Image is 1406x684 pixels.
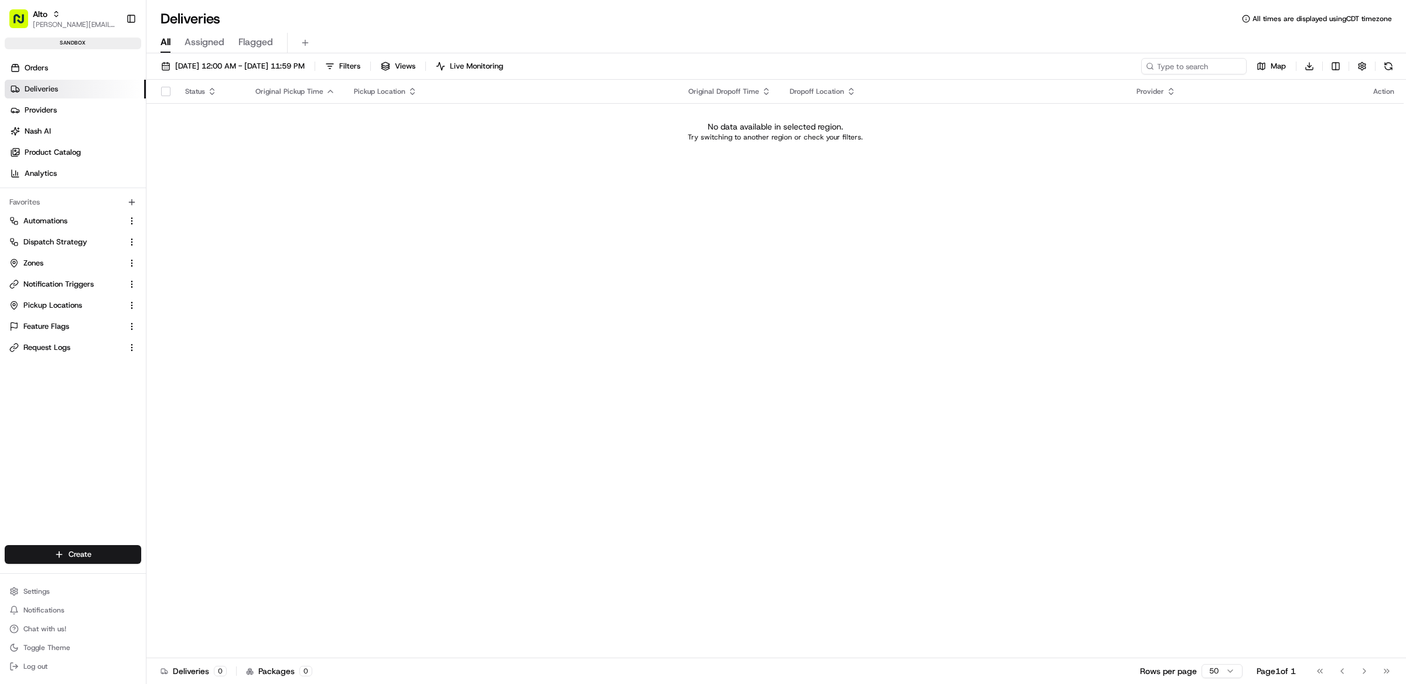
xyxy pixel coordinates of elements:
[450,61,503,72] span: Live Monitoring
[431,58,509,74] button: Live Monitoring
[1373,87,1394,96] div: Action
[156,58,310,74] button: [DATE] 12:00 AM - [DATE] 11:59 PM
[33,8,47,20] button: Alto
[255,87,323,96] span: Original Pickup Time
[688,87,759,96] span: Original Dropoff Time
[5,212,141,230] button: Automations
[25,84,58,94] span: Deliveries
[5,545,141,564] button: Create
[1253,14,1392,23] span: All times are displayed using CDT timezone
[23,605,64,615] span: Notifications
[5,583,141,600] button: Settings
[69,549,91,560] span: Create
[23,258,43,268] span: Zones
[25,63,48,73] span: Orders
[23,643,70,652] span: Toggle Theme
[708,121,843,132] p: No data available in selected region.
[5,338,141,357] button: Request Logs
[23,587,50,596] span: Settings
[5,621,141,637] button: Chat with us!
[23,216,67,226] span: Automations
[5,254,141,273] button: Zones
[9,300,122,311] a: Pickup Locations
[23,662,47,671] span: Log out
[238,35,273,49] span: Flagged
[161,9,220,28] h1: Deliveries
[1137,87,1164,96] span: Provider
[5,101,146,120] a: Providers
[395,61,415,72] span: Views
[5,38,141,49] div: sandbox
[23,321,69,332] span: Feature Flags
[1140,665,1197,677] p: Rows per page
[5,602,141,618] button: Notifications
[161,35,170,49] span: All
[23,300,82,311] span: Pickup Locations
[9,237,122,247] a: Dispatch Strategy
[23,624,66,634] span: Chat with us!
[25,126,51,137] span: Nash AI
[354,87,405,96] span: Pickup Location
[5,80,146,98] a: Deliveries
[5,122,146,141] a: Nash AI
[5,5,121,33] button: Alto[PERSON_NAME][EMAIL_ADDRESS][DOMAIN_NAME]
[5,275,141,294] button: Notification Triggers
[5,317,141,336] button: Feature Flags
[5,164,146,183] a: Analytics
[23,237,87,247] span: Dispatch Strategy
[5,233,141,251] button: Dispatch Strategy
[161,665,227,677] div: Deliveries
[790,87,844,96] span: Dropoff Location
[25,105,57,115] span: Providers
[33,20,117,29] button: [PERSON_NAME][EMAIL_ADDRESS][DOMAIN_NAME]
[9,279,122,290] a: Notification Triggers
[9,321,122,332] a: Feature Flags
[299,666,312,676] div: 0
[25,168,57,179] span: Analytics
[246,665,312,677] div: Packages
[9,342,122,353] a: Request Logs
[5,296,141,315] button: Pickup Locations
[9,216,122,226] a: Automations
[1257,665,1296,677] div: Page 1 of 1
[688,132,863,142] p: Try switching to another region or check your filters.
[5,658,141,675] button: Log out
[339,61,360,72] span: Filters
[9,258,122,268] a: Zones
[25,147,81,158] span: Product Catalog
[320,58,366,74] button: Filters
[1271,61,1286,72] span: Map
[23,279,94,290] span: Notification Triggers
[5,639,141,656] button: Toggle Theme
[1380,58,1397,74] button: Refresh
[5,143,146,162] a: Product Catalog
[185,35,224,49] span: Assigned
[1141,58,1247,74] input: Type to search
[23,342,70,353] span: Request Logs
[214,666,227,676] div: 0
[1251,58,1291,74] button: Map
[376,58,421,74] button: Views
[5,59,146,77] a: Orders
[5,193,141,212] div: Favorites
[185,87,205,96] span: Status
[175,61,305,72] span: [DATE] 12:00 AM - [DATE] 11:59 PM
